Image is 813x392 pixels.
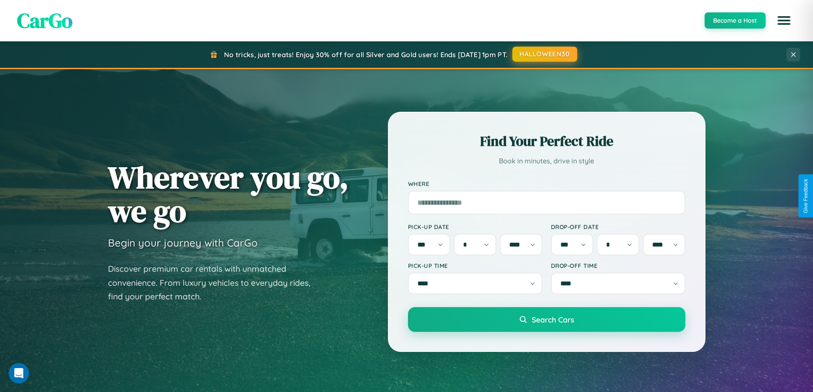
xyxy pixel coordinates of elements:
[408,132,685,151] h2: Find Your Perfect Ride
[705,12,766,29] button: Become a Host
[108,236,258,249] h3: Begin your journey with CarGo
[408,180,685,187] label: Where
[17,6,73,35] span: CarGo
[108,262,321,304] p: Discover premium car rentals with unmatched convenience. From luxury vehicles to everyday rides, ...
[772,9,796,32] button: Open menu
[803,179,809,213] div: Give Feedback
[108,160,349,228] h1: Wherever you go, we go
[408,223,542,230] label: Pick-up Date
[551,223,685,230] label: Drop-off Date
[408,307,685,332] button: Search Cars
[9,363,29,383] iframe: Intercom live chat
[408,155,685,167] p: Book in minutes, drive in style
[551,262,685,269] label: Drop-off Time
[224,50,507,59] span: No tricks, just treats! Enjoy 30% off for all Silver and Gold users! Ends [DATE] 1pm PT.
[408,262,542,269] label: Pick-up Time
[532,315,574,324] span: Search Cars
[513,46,577,62] button: HALLOWEEN30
